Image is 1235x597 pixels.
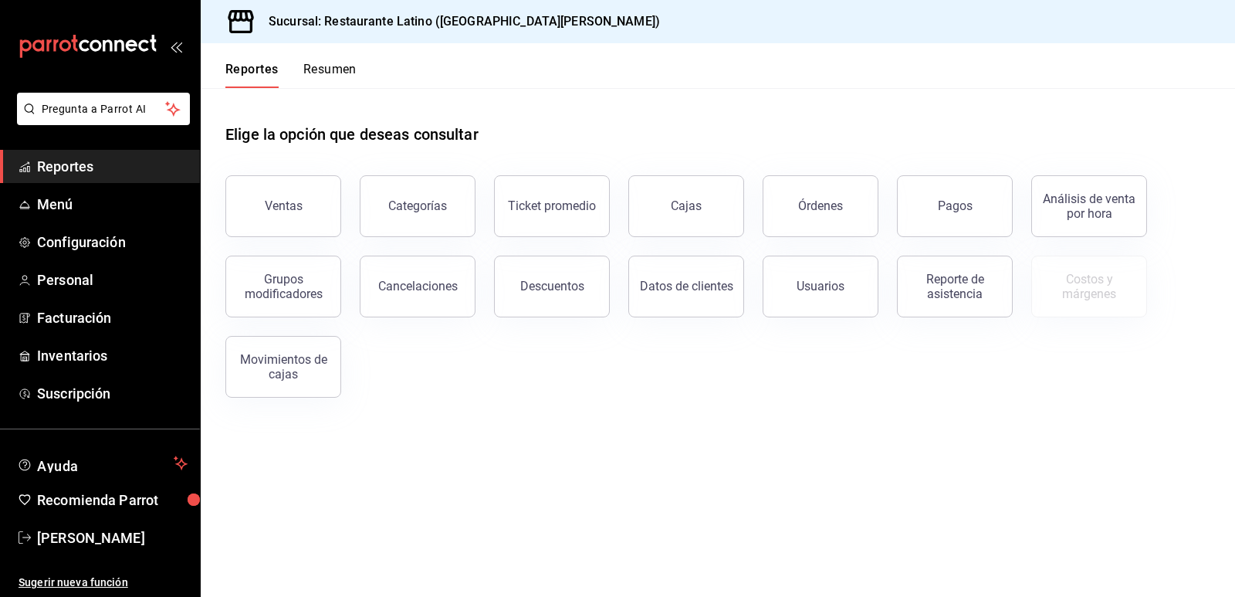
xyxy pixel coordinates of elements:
[37,490,188,511] span: Recomienda Parrot
[37,194,188,215] span: Menú
[225,336,341,398] button: Movimientos de cajas
[265,198,303,213] div: Ventas
[37,527,188,548] span: [PERSON_NAME]
[11,112,190,128] a: Pregunta a Parrot AI
[897,256,1013,317] button: Reporte de asistencia
[1041,272,1137,301] div: Costos y márgenes
[763,256,878,317] button: Usuarios
[1031,256,1147,317] button: Contrata inventarios para ver este reporte
[37,345,188,366] span: Inventarios
[37,270,188,290] span: Personal
[520,279,584,293] div: Descuentos
[170,40,182,53] button: open_drawer_menu
[225,62,279,88] button: Reportes
[798,198,843,213] div: Órdenes
[907,272,1003,301] div: Reporte de asistencia
[628,175,744,237] a: Cajas
[671,197,702,215] div: Cajas
[37,383,188,404] span: Suscripción
[763,175,878,237] button: Órdenes
[797,279,844,293] div: Usuarios
[225,62,357,88] div: navigation tabs
[508,198,596,213] div: Ticket promedio
[37,156,188,177] span: Reportes
[1031,175,1147,237] button: Análisis de venta por hora
[37,454,167,473] span: Ayuda
[378,279,458,293] div: Cancelaciones
[303,62,357,88] button: Resumen
[897,175,1013,237] button: Pagos
[1041,192,1137,221] div: Análisis de venta por hora
[938,198,973,213] div: Pagos
[17,93,190,125] button: Pregunta a Parrot AI
[494,256,610,317] button: Descuentos
[360,175,475,237] button: Categorías
[388,198,447,213] div: Categorías
[37,232,188,253] span: Configuración
[360,256,475,317] button: Cancelaciones
[494,175,610,237] button: Ticket promedio
[42,101,166,117] span: Pregunta a Parrot AI
[628,256,744,317] button: Datos de clientes
[19,575,188,591] span: Sugerir nueva función
[256,12,660,31] h3: Sucursal: Restaurante Latino ([GEOGRAPHIC_DATA][PERSON_NAME])
[225,256,341,317] button: Grupos modificadores
[225,123,479,146] h1: Elige la opción que deseas consultar
[225,175,341,237] button: Ventas
[235,352,331,382] div: Movimientos de cajas
[235,272,331,301] div: Grupos modificadores
[37,307,188,328] span: Facturación
[640,279,733,293] div: Datos de clientes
